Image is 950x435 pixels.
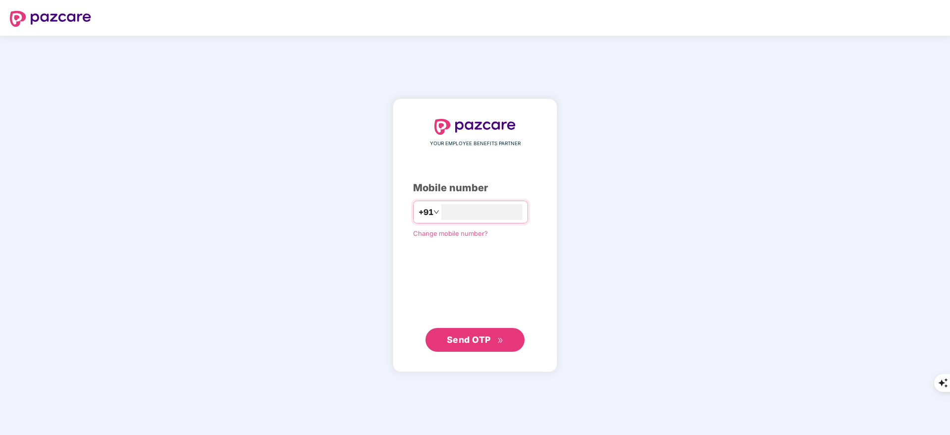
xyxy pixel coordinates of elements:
span: Send OTP [447,334,491,345]
img: logo [434,119,516,135]
a: Change mobile number? [413,229,488,237]
span: down [433,209,439,215]
div: Mobile number [413,180,537,196]
button: Send OTPdouble-right [425,328,525,352]
span: double-right [497,337,504,344]
img: logo [10,11,91,27]
span: YOUR EMPLOYEE BENEFITS PARTNER [430,140,521,148]
span: +91 [419,206,433,218]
